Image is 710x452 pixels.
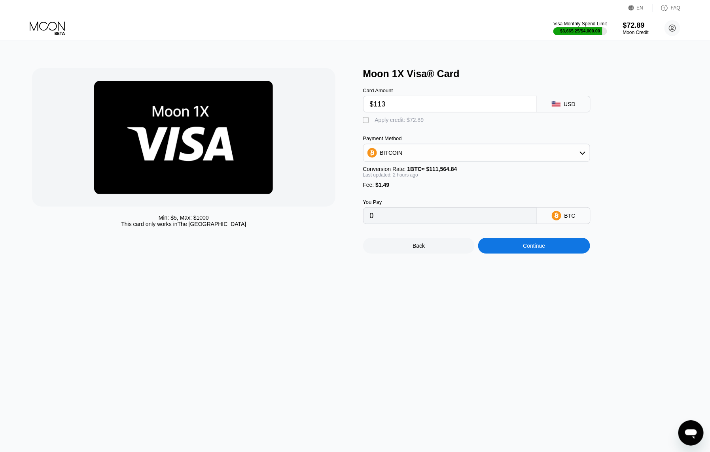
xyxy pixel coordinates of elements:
[159,215,209,221] div: Min: $ 5 , Max: $ 1000
[370,96,530,112] input: $0.00
[407,166,457,172] span: 1 BTC ≈ $111,564.84
[375,182,389,188] span: $1.49
[553,21,607,27] div: Visa Monthly Spend Limit
[623,30,649,35] div: Moon Credit
[375,117,424,123] div: Apply credit: $72.89
[564,101,576,107] div: USD
[560,28,600,33] div: $3,665.25 / $4,000.00
[553,21,607,35] div: Visa Monthly Spend Limit$3,665.25/$4,000.00
[363,238,475,254] div: Back
[523,243,545,249] div: Continue
[364,145,590,161] div: BITCOIN
[121,221,246,227] div: This card only works in The [GEOGRAPHIC_DATA]
[623,21,649,30] div: $72.89
[380,150,403,156] div: BITCOIN
[363,87,537,93] div: Card Amount
[363,68,686,80] div: Moon 1X Visa® Card
[363,182,590,188] div: Fee :
[363,116,371,124] div: 
[363,172,590,178] div: Last updated: 2 hours ago
[671,5,680,11] div: FAQ
[363,199,537,205] div: You Pay
[413,243,425,249] div: Back
[478,238,590,254] div: Continue
[637,5,644,11] div: EN
[623,21,649,35] div: $72.89Moon Credit
[363,135,590,141] div: Payment Method
[363,166,590,172] div: Conversion Rate:
[678,420,704,446] iframe: Button to launch messaging window
[629,4,653,12] div: EN
[564,213,576,219] div: BTC
[653,4,680,12] div: FAQ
